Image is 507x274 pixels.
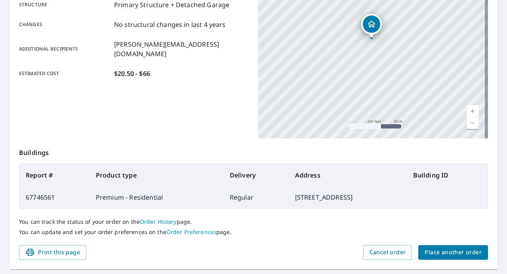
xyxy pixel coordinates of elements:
a: Current Level 17, Zoom Out [467,117,478,129]
span: Cancel order [370,248,406,257]
p: $20.50 - $66 [114,69,150,78]
td: Premium - Residential [90,186,223,208]
td: 67746561 [19,186,90,208]
p: No structural changes in last 4 years [114,20,226,29]
div: Dropped pin, building 1, Residential property, 5402 Raleigh Rd Henrico, VA 23231 [361,14,382,38]
span: Print this page [25,248,80,257]
button: Print this page [19,245,86,260]
button: Place another order [418,245,488,260]
p: You can update and set your order preferences on the page. [19,229,488,236]
th: Product type [90,164,223,186]
a: Current Level 17, Zoom In [467,105,478,117]
th: Report # [19,164,90,186]
p: Changes [19,20,111,29]
p: You can track the status of your order on the page. [19,218,488,225]
p: Estimated cost [19,69,111,78]
th: Address [289,164,407,186]
th: Delivery [223,164,289,186]
p: Buildings [19,138,488,164]
p: [PERSON_NAME][EMAIL_ADDRESS][DOMAIN_NAME] [114,40,249,59]
a: Order History [140,218,177,225]
td: [STREET_ADDRESS] [289,186,407,208]
td: Regular [223,186,289,208]
button: Cancel order [363,245,412,260]
p: Additional recipients [19,40,111,59]
span: Place another order [425,248,482,257]
th: Building ID [407,164,488,186]
a: Order Preferences [166,228,216,236]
